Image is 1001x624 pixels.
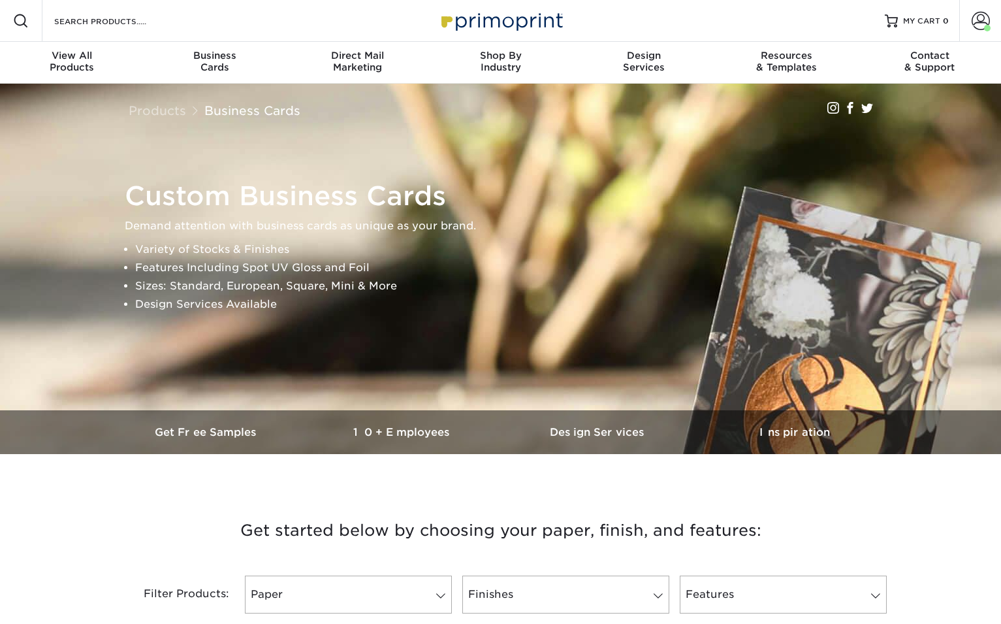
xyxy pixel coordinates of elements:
[135,295,889,314] li: Design Services Available
[501,410,697,454] a: Design Services
[429,42,572,84] a: Shop ByIndustry
[125,217,889,235] p: Demand attention with business cards as unique as your brand.
[697,426,893,438] h3: Inspiration
[135,240,889,259] li: Variety of Stocks & Finishes
[943,16,949,25] span: 0
[143,42,286,84] a: BusinessCards
[715,50,858,73] div: & Templates
[204,103,300,118] a: Business Cards
[286,50,429,61] span: Direct Mail
[429,50,572,61] span: Shop By
[715,42,858,84] a: Resources& Templates
[680,576,887,614] a: Features
[143,50,286,73] div: Cards
[125,180,889,212] h1: Custom Business Cards
[572,42,715,84] a: DesignServices
[429,50,572,73] div: Industry
[286,42,429,84] a: Direct MailMarketing
[129,103,186,118] a: Products
[501,426,697,438] h3: Design Services
[572,50,715,73] div: Services
[858,50,1001,73] div: & Support
[286,50,429,73] div: Marketing
[109,576,240,614] div: Filter Products:
[572,50,715,61] span: Design
[697,410,893,454] a: Inspiration
[858,50,1001,61] span: Contact
[903,16,940,27] span: MY CART
[53,13,180,29] input: SEARCH PRODUCTS.....
[143,50,286,61] span: Business
[135,259,889,277] li: Features Including Spot UV Gloss and Foil
[109,410,305,454] a: Get Free Samples
[715,50,858,61] span: Resources
[436,7,566,35] img: Primoprint
[119,501,883,560] h3: Get started below by choosing your paper, finish, and features:
[135,277,889,295] li: Sizes: Standard, European, Square, Mini & More
[245,576,452,614] a: Paper
[462,576,669,614] a: Finishes
[109,426,305,438] h3: Get Free Samples
[305,426,501,438] h3: 10+ Employees
[305,410,501,454] a: 10+ Employees
[858,42,1001,84] a: Contact& Support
